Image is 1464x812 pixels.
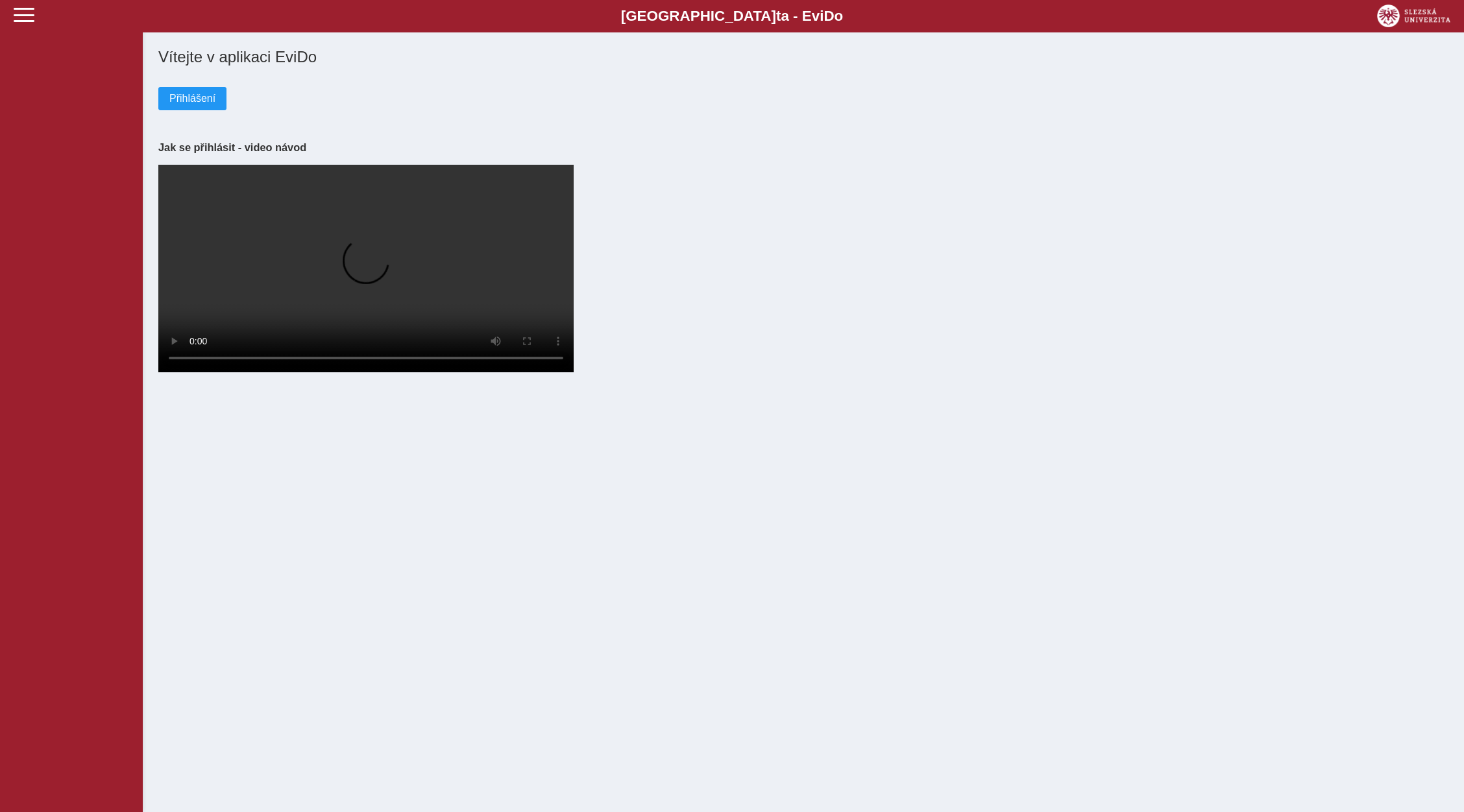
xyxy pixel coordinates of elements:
b: [GEOGRAPHIC_DATA] a - Evi [39,8,1425,25]
h1: Vítejte v aplikaci EviDo [158,48,1448,66]
video: Your browser does not support the video tag. [158,165,574,372]
button: Přihlášení [158,87,226,110]
span: D [823,8,834,24]
span: o [835,8,844,24]
span: Přihlášení [169,93,215,104]
span: t [776,8,781,24]
img: logo_web_su.png [1377,5,1450,27]
h3: Jak se přihlásit - video návod [158,141,1448,154]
